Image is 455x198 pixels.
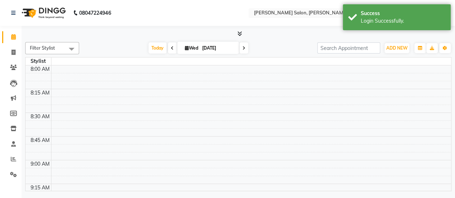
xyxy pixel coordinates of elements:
[29,160,51,168] div: 9:00 AM
[183,45,200,51] span: Wed
[361,10,445,17] div: Success
[79,3,111,23] b: 08047224946
[18,3,68,23] img: logo
[26,57,51,65] div: Stylist
[385,43,409,53] button: ADD NEW
[200,43,236,54] input: 2025-09-03
[30,45,55,51] span: Filter Stylist
[29,184,51,192] div: 9:15 AM
[317,42,380,54] input: Search Appointment
[361,17,445,25] div: Login Successfully.
[29,65,51,73] div: 8:00 AM
[29,89,51,97] div: 8:15 AM
[29,113,51,120] div: 8:30 AM
[29,137,51,144] div: 8:45 AM
[149,42,167,54] span: Today
[386,45,408,51] span: ADD NEW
